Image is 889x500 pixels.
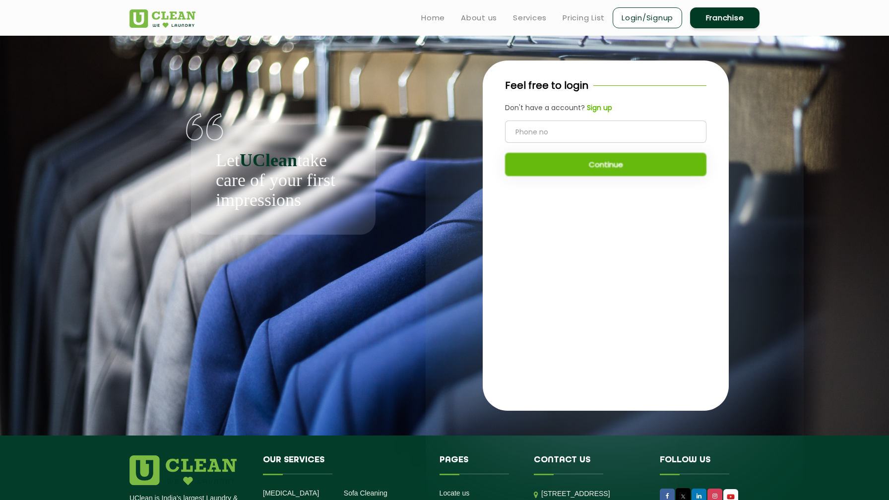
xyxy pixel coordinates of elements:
img: quote-img [186,113,223,141]
p: Feel free to login [505,78,588,93]
h4: Pages [440,455,519,474]
a: Locate us [440,489,470,497]
a: Services [513,12,547,24]
a: Login/Signup [613,7,682,28]
b: Sign up [587,103,612,113]
a: Franchise [690,7,760,28]
b: UClean [240,150,297,170]
p: [STREET_ADDRESS] [541,488,645,500]
h4: Our Services [263,455,425,474]
a: Sign up [585,103,612,113]
a: Home [421,12,445,24]
a: Sofa Cleaning [344,489,387,497]
a: About us [461,12,497,24]
a: Pricing List [563,12,605,24]
img: logo.png [129,455,237,485]
img: UClean Laundry and Dry Cleaning [129,9,195,28]
span: Don't have a account? [505,103,585,113]
h4: Contact us [534,455,645,474]
p: Let take care of your first impressions [216,150,351,210]
a: [MEDICAL_DATA] [263,489,319,497]
input: Phone no [505,121,706,143]
h4: Follow us [660,455,747,474]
